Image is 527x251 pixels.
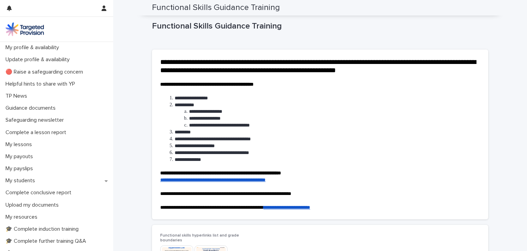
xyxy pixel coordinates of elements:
[3,129,72,136] p: Complete a lesson report
[3,177,40,184] p: My students
[152,21,485,31] p: Functional Skills Guidance Training
[3,189,77,196] p: Complete conclusive report
[3,165,38,172] p: My payslips
[3,214,43,220] p: My resources
[160,233,239,242] span: Functional skills hyperlinks list and grade boundaries
[3,117,69,123] p: Safeguarding newsletter
[3,81,81,87] p: Helpful hints to share with YP
[3,105,61,111] p: Guidance documents
[3,56,75,63] p: Update profile & availability
[5,22,44,36] img: M5nRWzHhSzIhMunXDL62
[3,153,38,160] p: My payouts
[3,44,65,51] p: My profile & availability
[152,3,280,13] h2: Functional Skills Guidance Training
[3,238,92,244] p: 🎓 Complete further training Q&A
[3,141,37,148] p: My lessons
[3,69,89,75] p: 🔴 Raise a safeguarding concern
[3,202,64,208] p: Upload my documents
[3,226,84,232] p: 🎓 Complete induction training
[3,93,33,99] p: TP News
